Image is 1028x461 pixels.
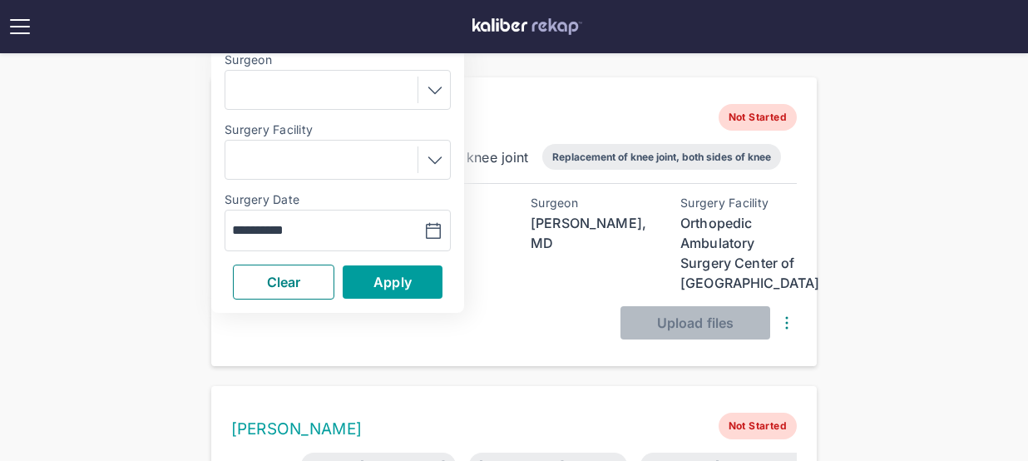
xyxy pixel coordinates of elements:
[620,306,770,340] button: Upload files
[211,51,817,71] div: 2212 entries
[343,265,442,299] button: Apply
[531,213,647,253] div: [PERSON_NAME], MD
[680,196,797,210] div: Surgery Facility
[472,18,582,35] img: kaliber labs logo
[267,274,301,290] span: Clear
[225,193,451,206] label: Surgery Date
[373,274,412,290] span: Apply
[233,265,334,300] button: Clear
[777,313,797,333] img: DotsThreeVertical.31cb0eda.svg
[719,104,797,131] span: Not Started
[7,13,33,40] img: open menu icon
[680,213,797,293] div: Orthopedic Ambulatory Surgery Center of [GEOGRAPHIC_DATA]
[657,315,734,331] span: Upload files
[225,53,451,67] label: Surgeon
[552,151,771,163] div: Replacement of knee joint, both sides of knee
[719,413,797,439] span: Not Started
[531,196,647,210] div: Surgeon
[231,419,362,439] a: [PERSON_NAME]
[225,123,451,136] label: Surgery Facility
